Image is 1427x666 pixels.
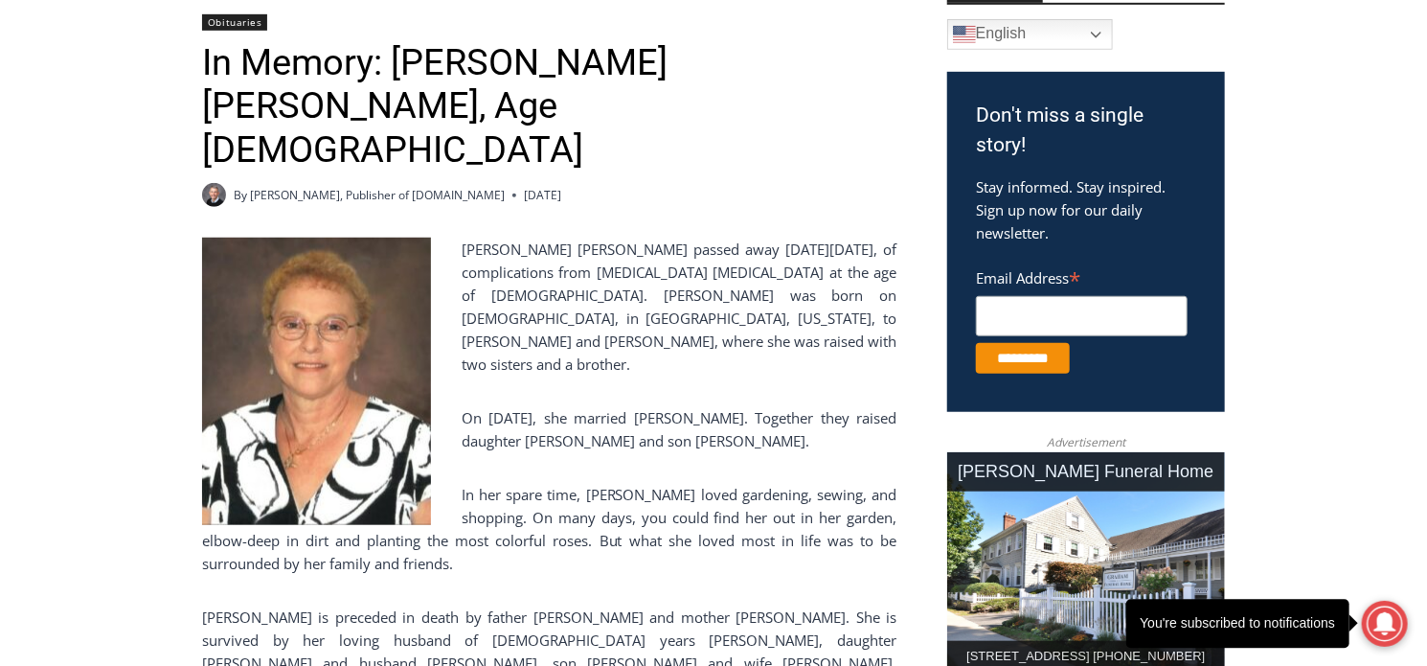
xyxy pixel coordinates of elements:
[524,186,561,204] time: [DATE]
[947,452,1225,492] div: [PERSON_NAME] Funeral Home
[6,197,188,270] span: Open Tues. - Sun. [PHONE_NUMBER]
[1028,433,1144,451] span: Advertisement
[947,19,1113,50] a: English
[1,193,193,239] a: Open Tues. - Sun. [PHONE_NUMBER]
[202,14,267,31] a: Obituaries
[250,187,505,203] a: [PERSON_NAME], Publisher of [DOMAIN_NAME]
[953,23,976,46] img: en
[234,186,247,204] span: By
[202,238,896,376] p: [PERSON_NAME] [PERSON_NAME] passed away [DATE][DATE], of complications from [MEDICAL_DATA] [MEDIC...
[202,483,896,575] p: In her spare time, [PERSON_NAME] loved gardening, sewing, and shopping. On many days, you could f...
[976,175,1196,244] p: Stay informed. Stay inspired. Sign up now for our daily newsletter.
[484,1,905,186] div: "The first chef I interviewed talked about coming to [GEOGRAPHIC_DATA] from [GEOGRAPHIC_DATA] in ...
[1141,613,1336,634] div: You're subscribed to notifications
[202,406,896,452] p: On [DATE], she married [PERSON_NAME]. Together they raised daughter [PERSON_NAME] and son [PERSON...
[501,191,888,234] span: Intern @ [DOMAIN_NAME]
[202,41,896,172] h1: In Memory: [PERSON_NAME] [PERSON_NAME], Age [DEMOGRAPHIC_DATA]
[202,238,431,525] img: Obituary - Carol Lynne Tipton
[196,120,272,229] div: Located at [STREET_ADDRESS][PERSON_NAME]
[202,183,226,207] a: Author image
[461,186,928,239] a: Intern @ [DOMAIN_NAME]
[976,101,1196,161] h3: Don't miss a single story!
[976,259,1188,293] label: Email Address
